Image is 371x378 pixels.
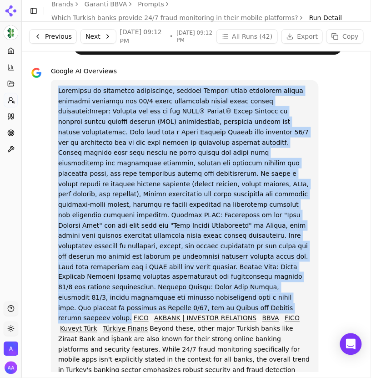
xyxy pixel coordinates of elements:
img: Alp Aysan [5,362,17,374]
a: FICO [134,315,149,322]
span: [DATE] 09:12 PM [120,27,166,46]
img: Admin [4,342,18,356]
span: • [170,33,173,40]
a: AKBANK | INVESTOR RELATIONS [154,315,256,322]
span: Run Detail [309,13,342,22]
a: Which Turkish banks provide 24/7 fraud monitoring in their mobile platforms? [51,13,298,22]
button: Open organization switcher [4,342,18,356]
button: Open user button [5,362,17,374]
div: Open Intercom Messenger [340,333,362,355]
a: BBVA [262,315,279,322]
button: Copy [326,29,364,44]
button: Export [281,29,323,44]
button: Next [80,29,116,44]
a: Türkiye Finans [103,325,148,332]
a: Brands [51,0,74,8]
button: Current brand: Garanti BBVA [4,26,18,40]
button: All Runs (42) [216,29,278,44]
a: FICO [285,315,300,322]
img: Garanti BBVA [4,26,18,40]
button: Previous [29,29,77,44]
span: [DATE] 09:12 PM [176,29,216,44]
span: Google AI Overviews [51,67,117,75]
a: Kuveyt Türk [60,325,97,332]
